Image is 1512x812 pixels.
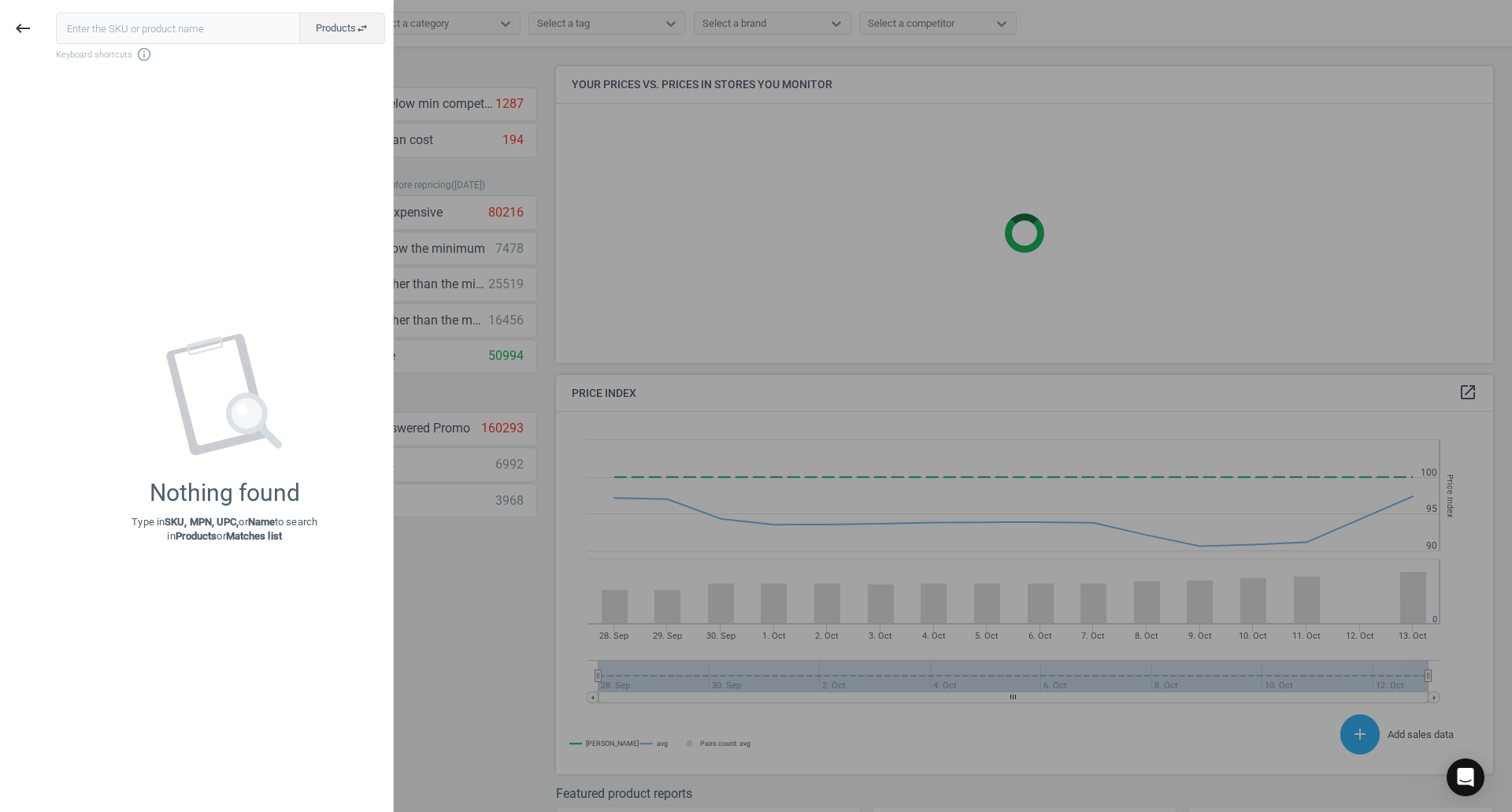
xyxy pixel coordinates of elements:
span: Keyboard shortcuts [56,46,385,62]
div: Open Intercom Messenger [1447,758,1484,796]
button: Productsswap_horiz [299,13,385,44]
strong: Name [248,516,275,528]
i: swap_horiz [356,22,369,35]
span: Products [316,21,369,35]
strong: SKU, MPN, UPC, [165,516,239,528]
i: info_outline [136,46,152,62]
div: Nothing found [150,479,300,507]
p: Type in or to search in or [132,515,317,543]
button: keyboard_backspace [5,10,41,47]
strong: Products [176,530,217,542]
strong: Matches list [226,530,282,542]
input: Enter the SKU or product name [56,13,300,44]
i: keyboard_backspace [13,19,32,38]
